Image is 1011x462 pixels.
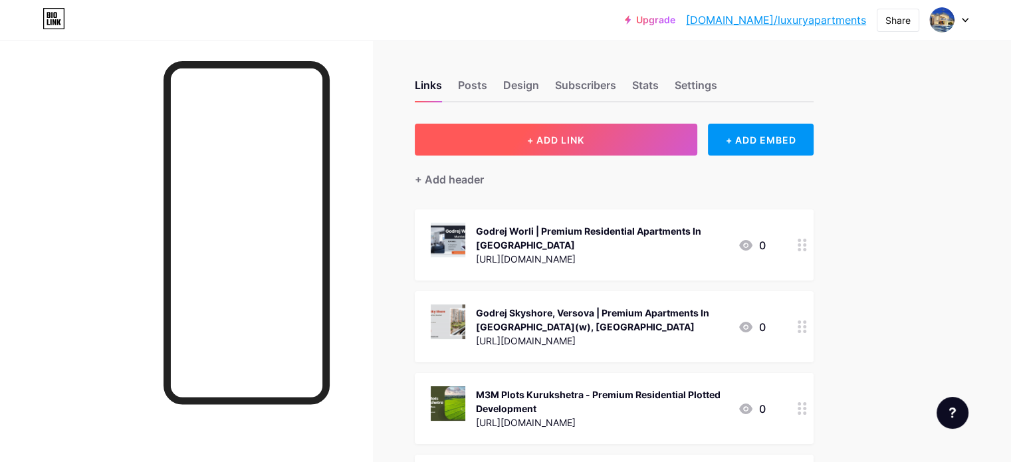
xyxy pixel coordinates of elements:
span: + ADD LINK [527,134,584,146]
div: Share [885,13,911,27]
div: Design [503,77,539,101]
div: Godrej Worli | Premium Residential Apartments In [GEOGRAPHIC_DATA] [476,224,727,252]
div: 0 [738,237,766,253]
div: [URL][DOMAIN_NAME] [476,415,727,429]
img: Godrej Worli | Premium Residential Apartments In Mumbai [431,223,465,257]
button: + ADD LINK [415,124,697,156]
img: luxuryapartments [929,7,955,33]
div: + Add header [415,172,484,187]
div: Settings [675,77,717,101]
img: Godrej Skyshore, Versova | Premium Apartments In Andheri(w), Mumbai [431,304,465,339]
div: [URL][DOMAIN_NAME] [476,252,727,266]
div: Posts [458,77,487,101]
div: [URL][DOMAIN_NAME] [476,334,727,348]
div: Stats [632,77,659,101]
a: [DOMAIN_NAME]/luxuryapartments [686,12,866,28]
a: Upgrade [625,15,675,25]
div: + ADD EMBED [708,124,814,156]
div: Godrej Skyshore, Versova | Premium Apartments In [GEOGRAPHIC_DATA](w), [GEOGRAPHIC_DATA] [476,306,727,334]
div: Subscribers [555,77,616,101]
div: M3M Plots Kurukshetra - Premium Residential Plotted Development [476,388,727,415]
img: M3M Plots Kurukshetra - Premium Residential Plotted Development [431,386,465,421]
div: Links [415,77,442,101]
div: 0 [738,319,766,335]
div: 0 [738,401,766,417]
